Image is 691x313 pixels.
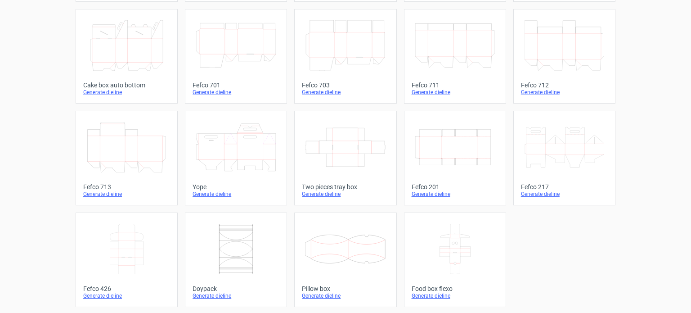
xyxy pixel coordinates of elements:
a: Fefco 201Generate dieline [404,111,506,205]
div: Generate dieline [412,191,498,198]
div: Doypack [193,285,279,292]
div: Fefco 201 [412,183,498,191]
div: Fefco 701 [193,82,279,89]
a: DoypackGenerate dieline [185,213,287,307]
div: Generate dieline [302,89,389,96]
div: Generate dieline [412,292,498,299]
div: Generate dieline [302,292,389,299]
div: Generate dieline [412,89,498,96]
div: Fefco 712 [521,82,608,89]
a: Fefco 711Generate dieline [404,9,506,104]
a: Cake box auto bottomGenerate dieline [76,9,178,104]
a: Fefco 712Generate dieline [513,9,615,104]
a: Fefco 217Generate dieline [513,111,615,205]
div: Fefco 703 [302,82,389,89]
a: Food box flexoGenerate dieline [404,213,506,307]
div: Generate dieline [521,191,608,198]
div: Generate dieline [193,292,279,299]
a: Fefco 713Generate dieline [76,111,178,205]
div: Fefco 426 [83,285,170,292]
div: Generate dieline [83,89,170,96]
div: Yope [193,183,279,191]
div: Food box flexo [412,285,498,292]
div: Fefco 217 [521,183,608,191]
div: Generate dieline [193,191,279,198]
div: Fefco 713 [83,183,170,191]
a: Fefco 701Generate dieline [185,9,287,104]
a: Fefco 426Generate dieline [76,213,178,307]
div: Fefco 711 [412,82,498,89]
div: Generate dieline [521,89,608,96]
a: Fefco 703Generate dieline [294,9,396,104]
a: Pillow boxGenerate dieline [294,213,396,307]
div: Generate dieline [193,89,279,96]
div: Cake box auto bottom [83,82,170,89]
div: Generate dieline [83,292,170,299]
div: Generate dieline [302,191,389,198]
div: Two pieces tray box [302,183,389,191]
a: YopeGenerate dieline [185,111,287,205]
div: Generate dieline [83,191,170,198]
a: Two pieces tray boxGenerate dieline [294,111,396,205]
div: Pillow box [302,285,389,292]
